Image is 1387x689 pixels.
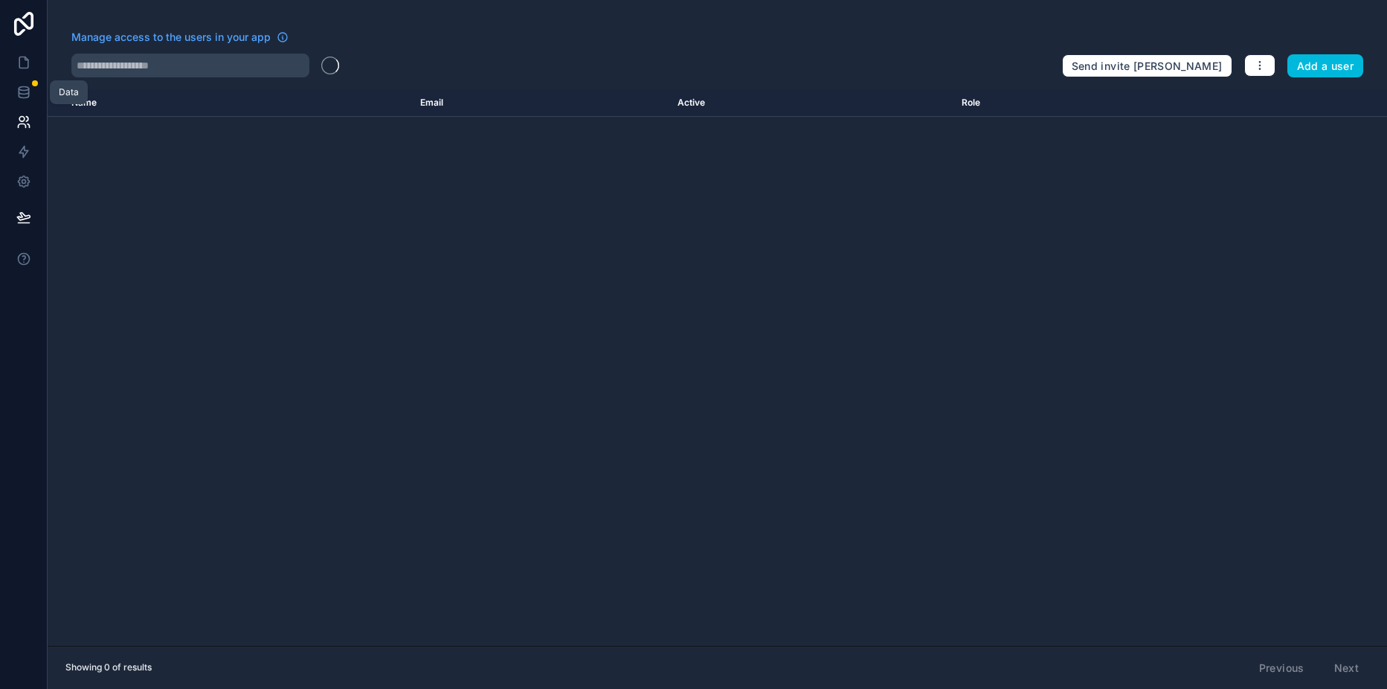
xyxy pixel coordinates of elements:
span: Manage access to the users in your app [71,30,271,45]
button: Send invite [PERSON_NAME] [1062,54,1232,78]
span: Showing 0 of results [65,661,152,673]
th: Email [411,89,668,117]
button: Add a user [1287,54,1364,78]
a: Manage access to the users in your app [71,30,289,45]
th: Name [48,89,411,117]
th: Active [669,89,953,117]
div: scrollable content [48,89,1387,646]
div: Data [59,86,79,98]
th: Role [953,89,1181,117]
